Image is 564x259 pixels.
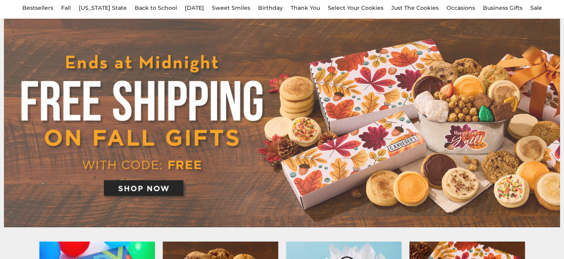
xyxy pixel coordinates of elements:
[79,4,127,11] a: [US_STATE] State
[135,4,177,11] a: Back to School
[530,4,542,11] a: Sale
[258,4,283,11] a: Birthday
[446,4,475,11] a: Occasions
[4,19,560,227] img: C.Krueger's Special Offer
[212,4,250,11] a: Sweet Smiles
[291,4,320,11] a: Thank You
[328,4,383,11] a: Select Your Cookies
[483,4,522,11] a: Business Gifts
[61,4,71,11] a: Fall
[391,4,439,11] a: Just The Cookies
[185,4,204,11] a: [DATE]
[22,4,53,11] a: Bestsellers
